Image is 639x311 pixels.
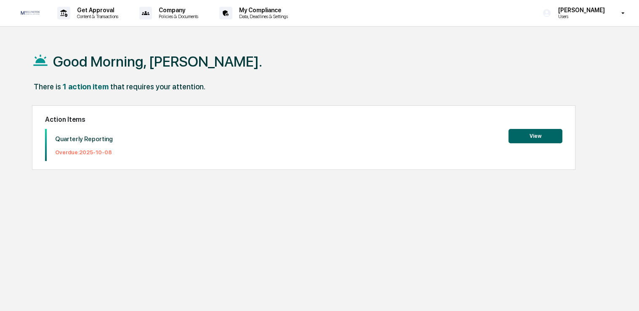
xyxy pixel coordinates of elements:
[20,11,40,15] img: logo
[232,7,292,13] p: My Compliance
[551,7,609,13] p: [PERSON_NAME]
[70,7,122,13] p: Get Approval
[509,131,562,139] a: View
[34,82,61,91] div: There is
[110,82,205,91] div: that requires your attention.
[70,13,122,19] p: Content & Transactions
[509,129,562,143] button: View
[55,135,113,143] p: Quarterly Reporting
[152,7,202,13] p: Company
[232,13,292,19] p: Data, Deadlines & Settings
[63,82,109,91] div: 1 action item
[551,13,609,19] p: Users
[152,13,202,19] p: Policies & Documents
[53,53,262,70] h1: Good Morning, [PERSON_NAME].
[55,149,113,155] p: Overdue: 2025-10-08
[45,115,563,123] h2: Action Items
